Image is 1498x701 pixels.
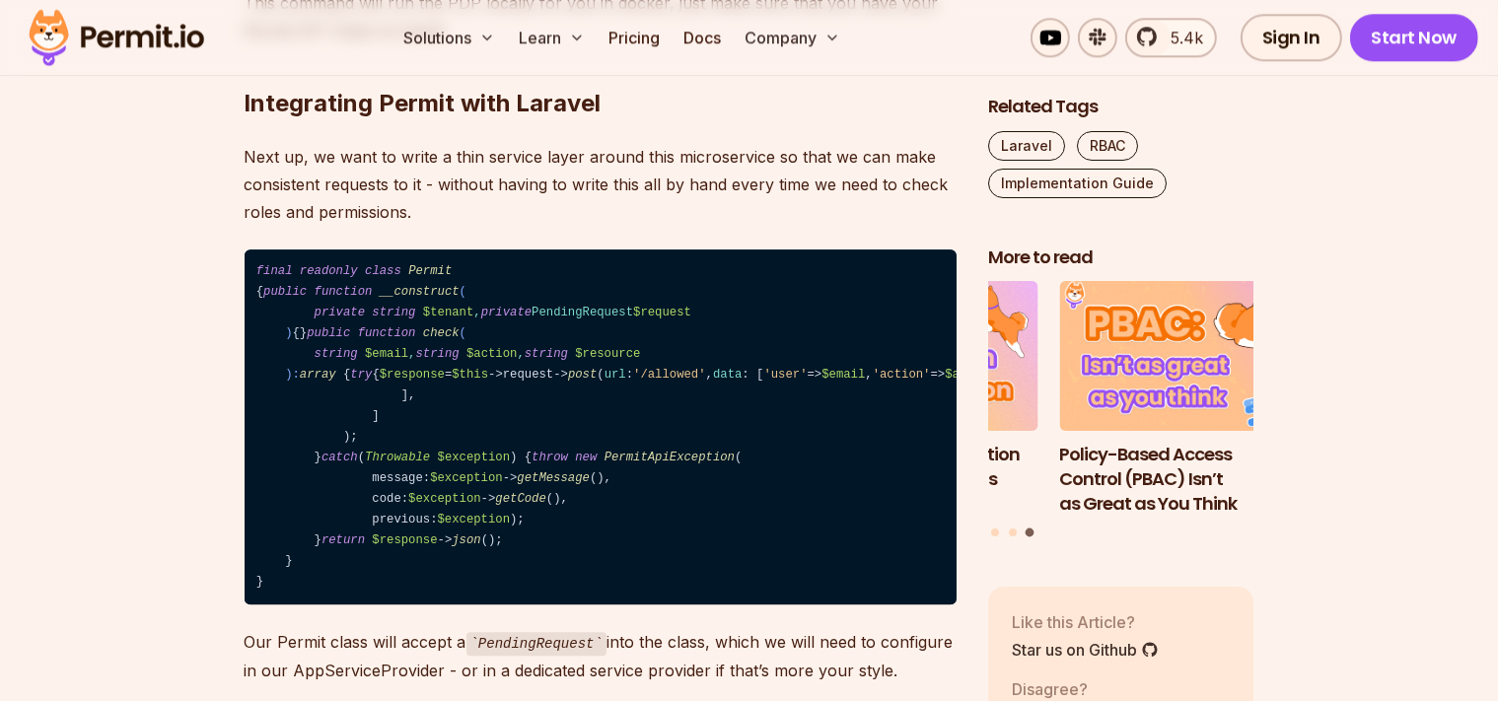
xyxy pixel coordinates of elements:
span: array [300,368,336,382]
h3: Implementing Authentication and Authorization in Next.js [772,443,1038,492]
a: Pricing [601,18,668,57]
button: Go to slide 3 [1026,528,1034,537]
div: Posts [988,282,1254,540]
span: private [481,306,532,319]
button: Go to slide 1 [991,528,999,536]
span: data [713,368,742,382]
span: $response [372,533,437,547]
img: Implementing Authentication and Authorization in Next.js [772,282,1038,432]
span: , PendingRequest [256,306,691,340]
span: PermitApiException [605,451,735,464]
span: public [307,326,350,340]
span: function [315,285,373,299]
h2: Related Tags [988,95,1254,119]
span: class [365,264,401,278]
span: 'user' [763,368,807,382]
button: Solutions [395,18,503,57]
span: post [568,368,597,382]
span: private [315,306,365,319]
span: json [452,533,480,547]
span: $this [452,368,488,382]
span: $request [633,306,691,319]
p: Disagree? [1012,677,1116,701]
span: try [350,368,372,382]
span: catch [321,451,358,464]
span: $exception [408,492,481,506]
span: url [605,368,626,382]
span: string [416,347,460,361]
span: getCode [495,492,545,506]
span: Throwable [365,451,430,464]
span: , , [256,347,641,382]
a: 5.4k [1125,18,1217,57]
span: ( ) [256,285,691,340]
li: 3 of 3 [1059,282,1325,517]
span: $response [380,368,445,382]
code: { {} { { = ->request-> ( : , : [ => , => , => [ => , => ->tenant, => (), ], ] ); } ( ) { ( messag... [245,249,957,605]
p: Like this Article? [1012,610,1159,634]
p: Our Permit class will accept a into the class, which we will need to configure in our AppServiceP... [245,628,957,684]
h2: More to read [988,245,1254,270]
span: $exception [430,471,503,485]
span: $email [821,368,865,382]
span: 5.4k [1159,26,1203,49]
span: function [358,326,416,340]
span: $email [365,347,408,361]
button: Learn [511,18,593,57]
span: string [315,347,358,361]
span: 'action' [873,368,931,382]
span: __construct [380,285,460,299]
span: readonly [300,264,358,278]
span: check [423,326,460,340]
a: RBAC [1077,131,1138,161]
span: string [525,347,568,361]
a: Policy-Based Access Control (PBAC) Isn’t as Great as You ThinkPolicy-Based Access Control (PBAC) ... [1059,282,1325,517]
h3: Policy-Based Access Control (PBAC) Isn’t as Great as You Think [1059,443,1325,516]
a: Start Now [1350,14,1479,61]
button: Company [737,18,848,57]
span: final [256,264,293,278]
span: Permit [408,264,452,278]
span: $tenant [423,306,473,319]
span: throw [532,451,568,464]
span: $exception [438,513,511,526]
span: getMessage [517,471,590,485]
span: return [321,533,365,547]
li: 2 of 3 [772,282,1038,517]
span: '/allowed' [633,368,706,382]
span: $resource [575,347,640,361]
span: ( ): [256,326,641,382]
a: Laravel [988,131,1065,161]
img: Permit logo [20,4,213,71]
span: $action [945,368,995,382]
img: Policy-Based Access Control (PBAC) Isn’t as Great as You Think [1059,282,1325,432]
a: Sign In [1241,14,1342,61]
a: Implementation Guide [988,169,1167,198]
a: Star us on Github [1012,638,1159,662]
span: string [372,306,415,319]
button: Go to slide 2 [1009,528,1017,536]
a: Docs [676,18,729,57]
span: $action [466,347,517,361]
span: public [263,285,307,299]
span: new [575,451,597,464]
p: Next up, we want to write a thin service layer around this microservice so that we can make consi... [245,143,957,226]
span: $exception [438,451,511,464]
code: PendingRequest [466,632,606,656]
